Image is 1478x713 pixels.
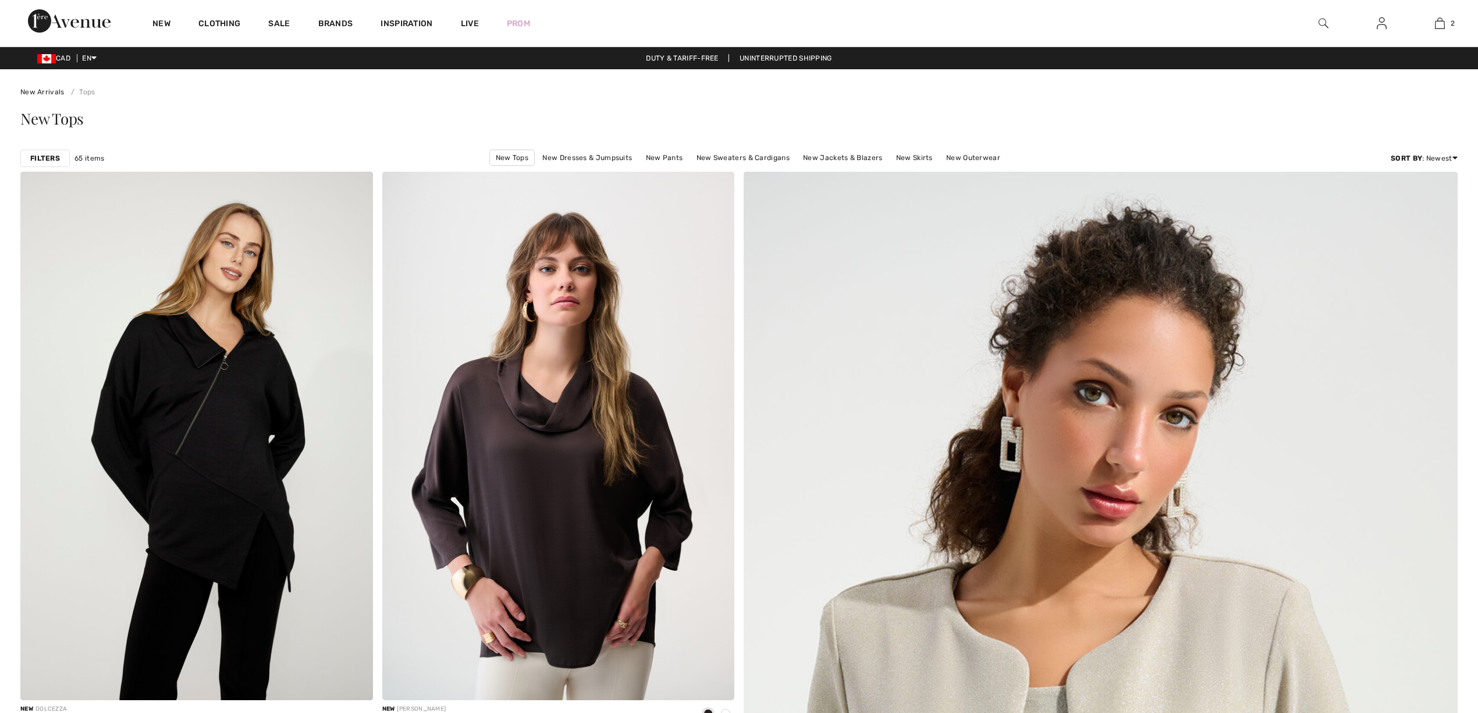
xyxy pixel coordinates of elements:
[1319,16,1328,30] img: search the website
[74,153,104,164] span: 65 items
[1451,18,1455,29] span: 2
[489,150,535,166] a: New Tops
[507,17,530,30] a: Prom
[20,108,84,129] span: New Tops
[940,150,1006,165] a: New Outerwear
[82,54,97,62] span: EN
[1391,154,1422,162] strong: Sort By
[890,150,939,165] a: New Skirts
[37,54,56,63] img: Canadian Dollar
[268,19,290,31] a: Sale
[152,19,170,31] a: New
[28,9,111,33] img: 1ère Avenue
[1391,153,1458,164] div: : Newest
[691,150,795,165] a: New Sweaters & Cardigans
[640,150,689,165] a: New Pants
[30,153,60,164] strong: Filters
[1377,16,1387,30] img: My Info
[1435,16,1445,30] img: My Bag
[66,88,95,96] a: Tops
[1367,16,1396,31] a: Sign In
[318,19,353,31] a: Brands
[382,705,395,712] span: New
[20,705,33,712] span: New
[381,19,432,31] span: Inspiration
[382,172,735,700] a: Cowl Neck Pullover, Long-Sleeve Style 254217. Mocha
[198,19,240,31] a: Clothing
[20,172,373,700] img: Collarless Zipper Casual Jacket Style 75171. Black
[20,88,65,96] a: New Arrivals
[37,54,75,62] span: CAD
[537,150,638,165] a: New Dresses & Jumpsuits
[461,17,479,30] a: Live
[797,150,888,165] a: New Jackets & Blazers
[1411,16,1468,30] a: 2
